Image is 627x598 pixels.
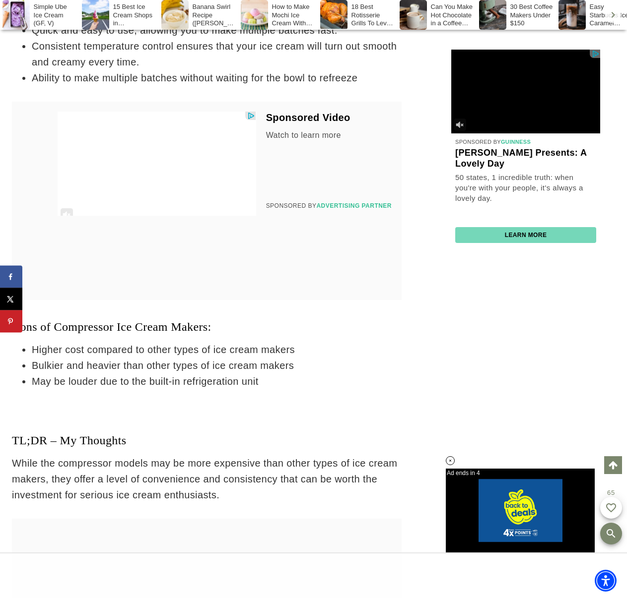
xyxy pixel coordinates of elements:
[266,129,392,141] a: Watch to learn more
[32,342,402,358] li: Higher cost compared to other types of ice cream makers
[590,50,600,58] img: OBA_TRANS.png
[32,70,402,86] li: Ability to make multiple batches without waiting for the bowl to refreeze
[266,112,392,123] a: Sponsored Video
[12,455,402,503] p: While the compressor models may be more expensive than other types of ice cream makers, they offe...
[604,456,622,474] a: Scroll to top
[32,22,402,38] li: Quick and easy to use, allowing you to make multiple batches fast.
[12,320,211,333] span: Cons of Compressor Ice Cream Makers:
[454,119,466,131] img: svg+xml;base64,PHN2ZyB3aWR0aD0iMzIiIGhlaWdodD0iMzIiIHhtbG5zPSJodHRwOi8vd3d3LnczLm9yZy8yMDAwL3N2Zy...
[32,373,402,389] li: May be louder due to the built-in refrigeration unit
[455,172,596,203] a: 50 states, 1 incredible truth: when you're with your people, it's always a lovely day.
[455,148,596,169] a: [PERSON_NAME] presents: A Lovely Day
[61,208,73,221] img: svg+xml;base64,PHN2ZyB3aWR0aD0iMzIiIGhlaWdodD0iMzIiIHhtbG5zPSJodHRwOi8vd3d3LnczLm9yZy8yMDAwL3N2Zy...
[5,291,23,298] img: Raptive%20Tag%20-%20500px%20-%2050prcnt%404x.png
[316,202,392,209] span: Advertising Partner
[234,563,393,588] iframe: Advertisement
[455,139,531,145] a: Sponsored ByGuinness
[32,358,402,373] li: Bulkier and heavier than other types of ice cream makers
[505,232,547,239] a: Learn more
[246,112,255,120] img: OBA_TRANS.png
[12,434,127,447] span: TL;DR – My Thoughts
[32,38,402,70] li: Consistent temperature control ensures that your ice cream will turn out smooth and creamy every ...
[501,139,531,145] span: Guinness
[595,570,617,592] div: Accessibility Menu
[266,202,392,209] a: Sponsored By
